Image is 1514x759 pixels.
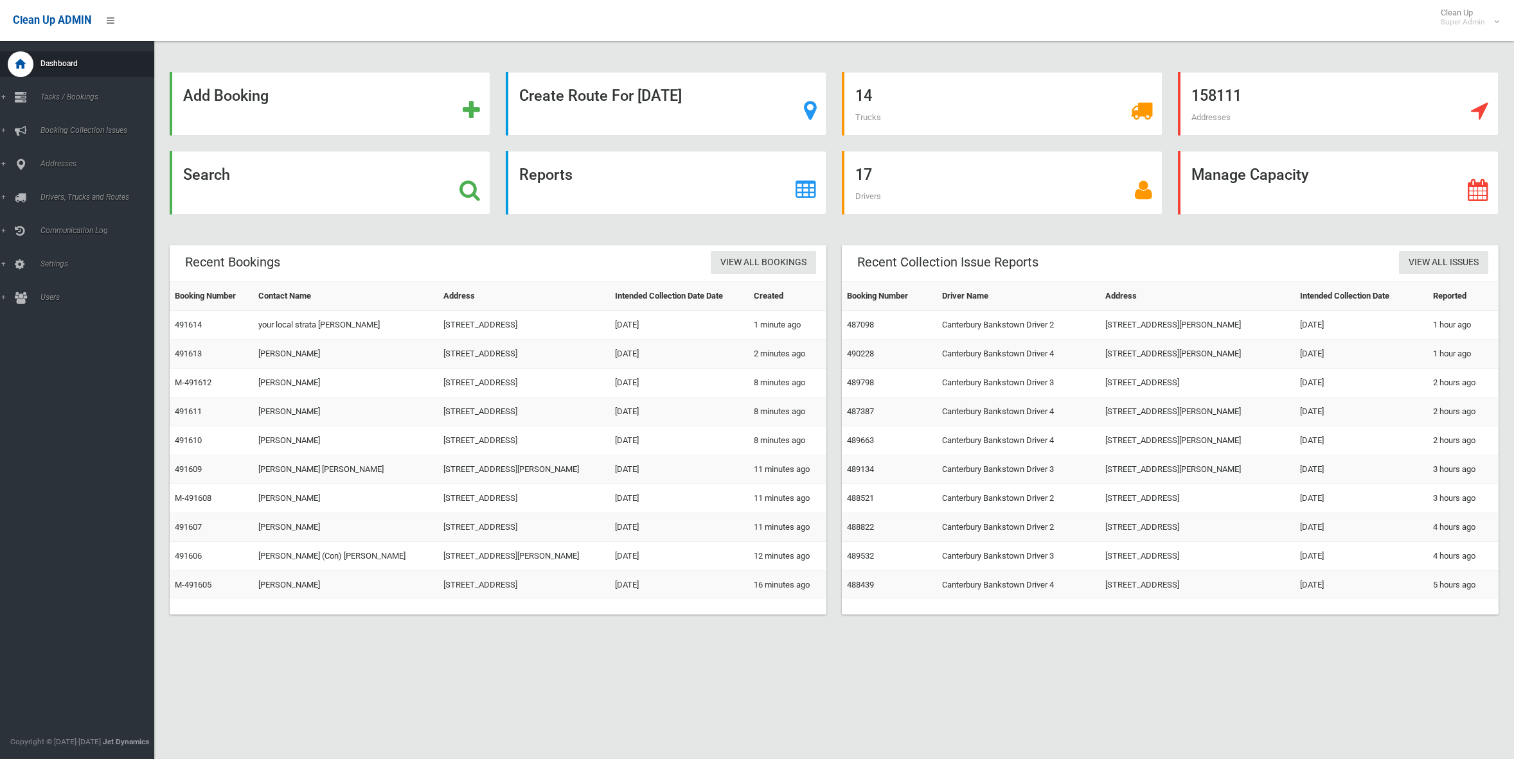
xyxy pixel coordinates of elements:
[37,193,166,202] span: Drivers, Trucks and Routes
[1428,484,1499,513] td: 3 hours ago
[438,282,610,311] th: Address
[847,464,874,474] a: 489134
[1428,542,1499,571] td: 4 hours ago
[438,484,610,513] td: [STREET_ADDRESS]
[253,311,438,340] td: your local strata [PERSON_NAME]
[749,571,826,600] td: 16 minutes ago
[1399,251,1488,275] a: View All Issues
[253,484,438,513] td: [PERSON_NAME]
[749,369,826,397] td: 8 minutes ago
[175,464,202,474] a: 491609
[937,455,1100,484] td: Canterbury Bankstown Driver 3
[847,493,874,503] a: 488521
[170,151,490,214] a: Search
[749,397,826,426] td: 8 minutes ago
[37,59,166,68] span: Dashboard
[937,397,1100,426] td: Canterbury Bankstown Driver 4
[1295,571,1428,600] td: [DATE]
[175,493,211,503] a: M-491608
[847,435,874,445] a: 489663
[37,259,166,268] span: Settings
[1428,340,1499,369] td: 1 hour ago
[1295,513,1428,542] td: [DATE]
[842,282,937,311] th: Booking Number
[1295,369,1428,397] td: [DATE]
[1100,571,1295,600] td: [STREET_ADDRESS]
[749,513,826,542] td: 11 minutes ago
[438,571,610,600] td: [STREET_ADDRESS]
[253,340,438,369] td: [PERSON_NAME]
[749,484,826,513] td: 11 minutes ago
[438,369,610,397] td: [STREET_ADDRESS]
[610,369,749,397] td: [DATE]
[610,311,749,340] td: [DATE]
[175,406,202,416] a: 491611
[10,737,101,746] span: Copyright © [DATE]-[DATE]
[855,112,881,122] span: Trucks
[1428,311,1499,340] td: 1 hour ago
[37,293,166,302] span: Users
[438,542,610,571] td: [STREET_ADDRESS][PERSON_NAME]
[847,580,874,589] a: 488439
[253,455,438,484] td: [PERSON_NAME] [PERSON_NAME]
[842,151,1162,214] a: 17 Drivers
[1295,455,1428,484] td: [DATE]
[937,311,1100,340] td: Canterbury Bankstown Driver 2
[438,311,610,340] td: [STREET_ADDRESS]
[749,455,826,484] td: 11 minutes ago
[610,542,749,571] td: [DATE]
[610,282,749,311] th: Intended Collection Date Date
[438,426,610,455] td: [STREET_ADDRESS]
[749,542,826,571] td: 12 minutes ago
[175,320,202,329] a: 491614
[749,340,826,369] td: 2 minutes ago
[847,522,874,532] a: 488822
[1100,369,1295,397] td: [STREET_ADDRESS]
[1428,513,1499,542] td: 4 hours ago
[937,340,1100,369] td: Canterbury Bankstown Driver 4
[610,484,749,513] td: [DATE]
[610,571,749,600] td: [DATE]
[170,282,253,311] th: Booking Number
[175,522,202,532] a: 491607
[253,513,438,542] td: [PERSON_NAME]
[1295,397,1428,426] td: [DATE]
[855,166,872,184] strong: 17
[1428,426,1499,455] td: 2 hours ago
[1428,369,1499,397] td: 2 hours ago
[749,311,826,340] td: 1 minute ago
[519,166,573,184] strong: Reports
[1191,87,1242,105] strong: 158111
[175,349,202,358] a: 491613
[610,426,749,455] td: [DATE]
[170,72,490,135] a: Add Booking
[1100,455,1295,484] td: [STREET_ADDRESS][PERSON_NAME]
[937,571,1100,600] td: Canterbury Bankstown Driver 4
[1100,397,1295,426] td: [STREET_ADDRESS][PERSON_NAME]
[1100,282,1295,311] th: Address
[1100,513,1295,542] td: [STREET_ADDRESS]
[175,551,202,561] a: 491606
[170,250,296,275] header: Recent Bookings
[749,282,826,311] th: Created
[253,369,438,397] td: [PERSON_NAME]
[37,159,166,168] span: Addresses
[937,513,1100,542] td: Canterbury Bankstown Driver 2
[175,435,202,445] a: 491610
[1295,542,1428,571] td: [DATE]
[937,369,1100,397] td: Canterbury Bankstown Driver 3
[1295,340,1428,369] td: [DATE]
[438,455,610,484] td: [STREET_ADDRESS][PERSON_NAME]
[937,542,1100,571] td: Canterbury Bankstown Driver 3
[1100,542,1295,571] td: [STREET_ADDRESS]
[1191,112,1231,122] span: Addresses
[855,191,881,201] span: Drivers
[175,378,211,387] a: M-491612
[438,340,610,369] td: [STREET_ADDRESS]
[13,14,91,26] span: Clean Up ADMIN
[937,282,1100,311] th: Driver Name
[847,551,874,561] a: 489532
[1178,72,1499,135] a: 158111 Addresses
[253,542,438,571] td: [PERSON_NAME] (Con) [PERSON_NAME]
[103,737,149,746] strong: Jet Dynamics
